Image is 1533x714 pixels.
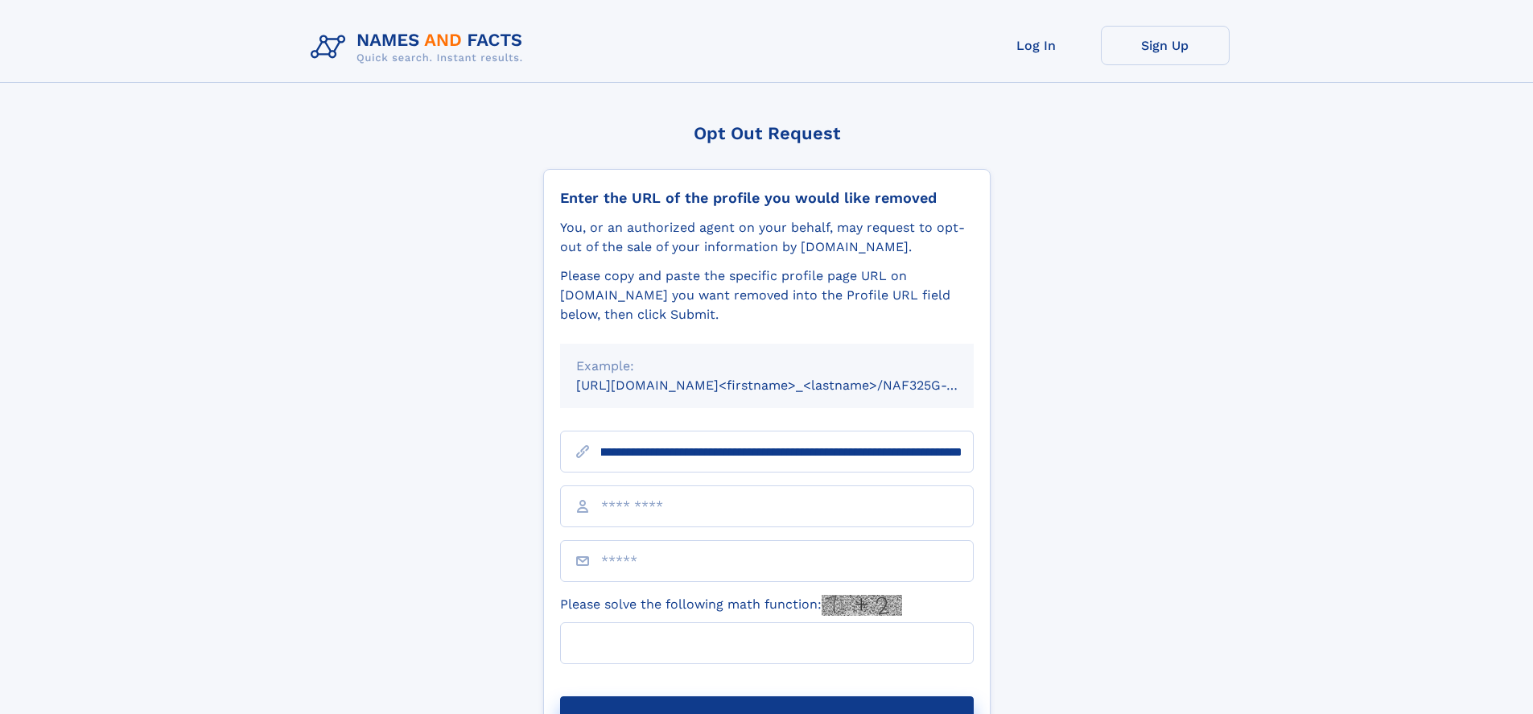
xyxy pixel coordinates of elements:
[543,123,991,143] div: Opt Out Request
[576,378,1004,393] small: [URL][DOMAIN_NAME]<firstname>_<lastname>/NAF325G-xxxxxxxx
[560,189,974,207] div: Enter the URL of the profile you would like removed
[560,218,974,257] div: You, or an authorized agent on your behalf, may request to opt-out of the sale of your informatio...
[304,26,536,69] img: Logo Names and Facts
[1101,26,1230,65] a: Sign Up
[560,266,974,324] div: Please copy and paste the specific profile page URL on [DOMAIN_NAME] you want removed into the Pr...
[560,595,902,616] label: Please solve the following math function:
[972,26,1101,65] a: Log In
[576,357,958,376] div: Example:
